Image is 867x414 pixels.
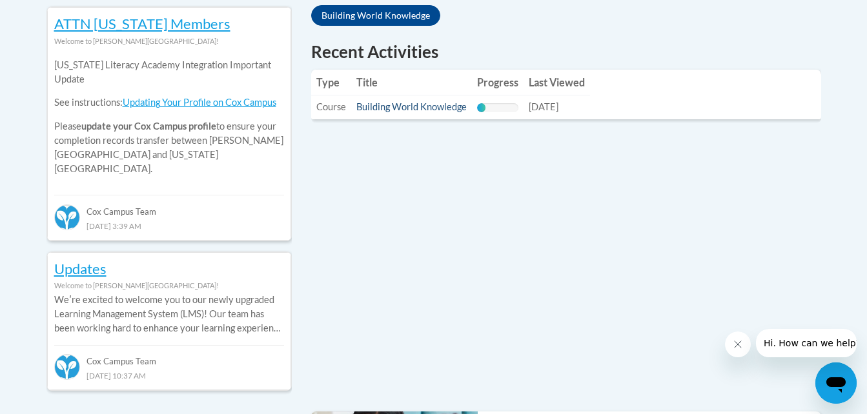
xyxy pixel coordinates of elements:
[311,5,440,26] a: Building World Knowledge
[54,260,107,277] a: Updates
[54,204,80,230] img: Cox Campus Team
[524,70,590,95] th: Last Viewed
[54,279,284,293] div: Welcome to [PERSON_NAME][GEOGRAPHIC_DATA]!
[54,293,284,335] p: Weʹre excited to welcome you to our newly upgraded Learning Management System (LMS)! Our team has...
[54,34,284,48] div: Welcome to [PERSON_NAME][GEOGRAPHIC_DATA]!
[815,362,857,404] iframe: Button to launch messaging window
[81,121,216,132] b: update your Cox Campus profile
[54,195,284,218] div: Cox Campus Team
[316,101,346,112] span: Course
[756,329,857,357] iframe: Message from company
[8,9,105,19] span: Hi. How can we help?
[54,95,284,110] p: See instructions:
[311,40,821,63] h1: Recent Activities
[54,345,284,368] div: Cox Campus Team
[472,70,524,95] th: Progress
[529,101,558,112] span: [DATE]
[54,219,284,233] div: [DATE] 3:39 AM
[725,331,751,357] iframe: Close message
[477,103,485,112] div: Progress, %
[123,97,276,108] a: Updating Your Profile on Cox Campus
[54,368,284,382] div: [DATE] 10:37 AM
[54,58,284,86] p: [US_STATE] Literacy Academy Integration Important Update
[356,101,467,112] a: Building World Knowledge
[54,15,230,32] a: ATTN [US_STATE] Members
[54,48,284,186] div: Please to ensure your completion records transfer between [PERSON_NAME][GEOGRAPHIC_DATA] and [US_...
[351,70,472,95] th: Title
[54,354,80,380] img: Cox Campus Team
[311,70,351,95] th: Type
